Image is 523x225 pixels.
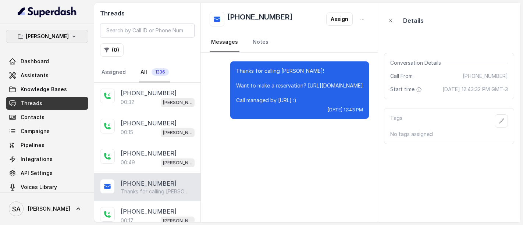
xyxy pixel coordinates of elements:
[163,159,192,167] p: [PERSON_NAME]
[121,207,177,216] p: [PHONE_NUMBER]
[121,129,133,136] p: 00:15
[21,142,45,149] span: Pipelines
[121,149,177,158] p: [PHONE_NUMBER]
[18,6,77,18] img: light.svg
[6,139,88,152] a: Pipelines
[163,129,192,136] p: [PERSON_NAME]
[390,72,413,80] span: Call From
[28,205,70,213] span: [PERSON_NAME]
[21,183,57,191] span: Voices Library
[6,30,88,43] button: [PERSON_NAME]
[100,43,124,57] button: (0)
[6,83,88,96] a: Knowledge Bases
[121,119,177,128] p: [PHONE_NUMBER]
[21,100,42,107] span: Threads
[6,55,88,68] a: Dashboard
[100,63,195,82] nav: Tabs
[100,24,195,37] input: Search by Call ID or Phone Number
[26,32,69,41] p: [PERSON_NAME]
[121,159,135,166] p: 00:49
[390,86,423,93] span: Start time
[121,217,134,224] p: 00:17
[121,188,191,195] p: Thanks for calling [PERSON_NAME]! Want to make a reservation? [URL][DOMAIN_NAME] Call managed by ...
[21,156,53,163] span: Integrations
[6,181,88,194] a: Voices Library
[251,32,270,52] a: Notes
[139,63,170,82] a: All1336
[121,99,134,106] p: 00:32
[6,125,88,138] a: Campaigns
[163,99,192,106] p: [PERSON_NAME]
[6,153,88,166] a: Integrations
[463,72,508,80] span: [PHONE_NUMBER]
[390,59,444,67] span: Conversation Details
[403,16,424,25] p: Details
[390,131,508,138] p: No tags assigned
[6,167,88,180] a: API Settings
[152,68,169,76] span: 1336
[442,86,508,93] span: [DATE] 12:43:32 PM GMT-3
[21,114,45,121] span: Contacts
[210,32,369,52] nav: Tabs
[21,72,49,79] span: Assistants
[326,12,353,26] button: Assign
[100,9,195,18] h2: Threads
[328,107,363,113] span: [DATE] 12:43 PM
[100,63,127,82] a: Assigned
[6,69,88,82] a: Assistants
[21,58,49,65] span: Dashboard
[210,32,239,52] a: Messages
[6,111,88,124] a: Contacts
[21,128,50,135] span: Campaigns
[121,179,177,188] p: [PHONE_NUMBER]
[236,67,363,104] p: Thanks for calling [PERSON_NAME]! Want to make a reservation? [URL][DOMAIN_NAME] Call managed by ...
[121,89,177,97] p: [PHONE_NUMBER]
[21,169,53,177] span: API Settings
[227,12,293,26] h2: [PHONE_NUMBER]
[6,199,88,219] a: [PERSON_NAME]
[6,97,88,110] a: Threads
[163,217,192,225] p: [PERSON_NAME]
[21,86,67,93] span: Knowledge Bases
[12,205,21,213] text: SA
[390,114,402,128] p: Tags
